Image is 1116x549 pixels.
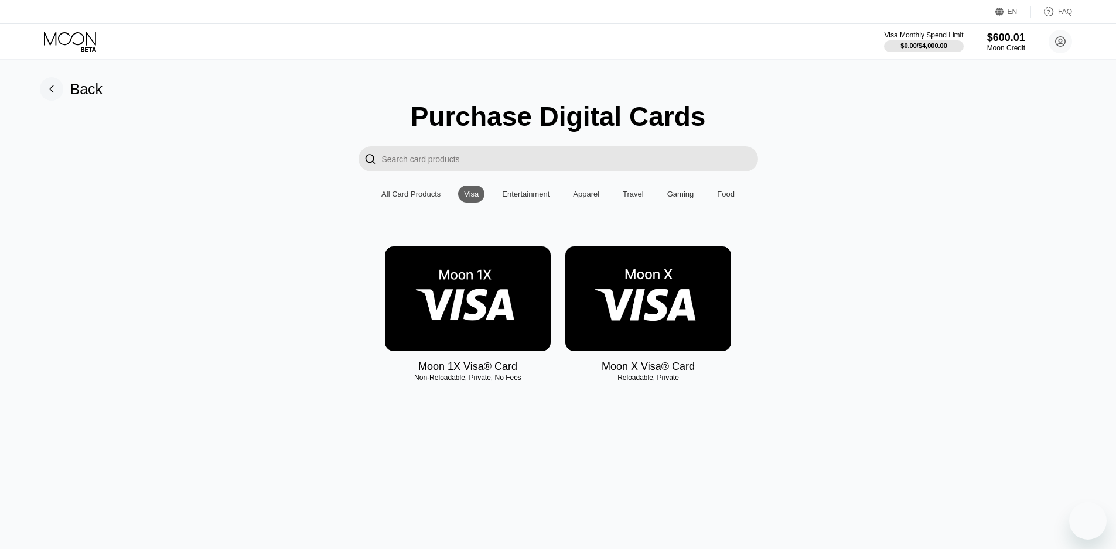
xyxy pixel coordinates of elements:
[1008,8,1018,16] div: EN
[617,186,650,203] div: Travel
[565,373,731,382] div: Reloadable, Private
[70,81,103,98] div: Back
[411,101,706,132] div: Purchase Digital Cards
[464,190,479,198] div: Visa
[502,190,550,198] div: Entertainment
[382,146,758,171] input: Search card products
[381,190,441,198] div: All Card Products
[1031,6,1072,18] div: FAQ
[364,152,376,166] div: 
[418,361,517,373] div: Moon 1X Visa® Card
[884,31,963,52] div: Visa Monthly Spend Limit$0.00/$4,000.00
[1069,502,1107,540] iframe: Button to launch messaging window
[385,373,551,382] div: Non-Reloadable, Private, No Fees
[884,31,963,39] div: Visa Monthly Spend Limit
[40,77,103,101] div: Back
[900,42,947,49] div: $0.00 / $4,000.00
[711,186,740,203] div: Food
[573,190,599,198] div: Apparel
[496,186,555,203] div: Entertainment
[458,186,484,203] div: Visa
[667,190,694,198] div: Gaming
[359,146,382,171] div: 
[602,361,695,373] div: Moon X Visa® Card
[717,190,735,198] div: Food
[987,44,1025,52] div: Moon Credit
[661,186,700,203] div: Gaming
[995,6,1031,18] div: EN
[1058,8,1072,16] div: FAQ
[623,190,644,198] div: Travel
[376,186,446,203] div: All Card Products
[987,32,1025,52] div: $600.01Moon Credit
[987,32,1025,44] div: $600.01
[567,186,605,203] div: Apparel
